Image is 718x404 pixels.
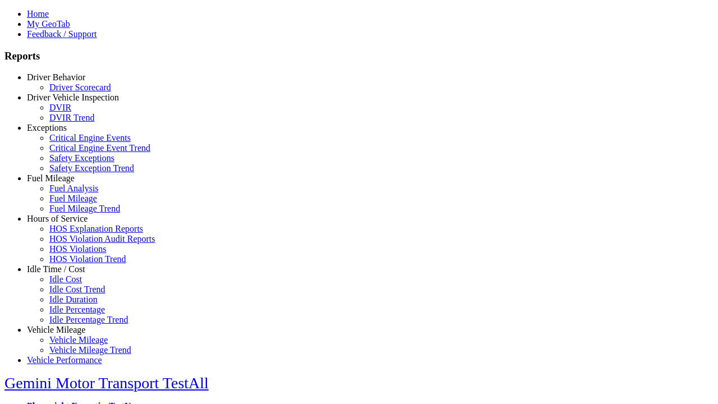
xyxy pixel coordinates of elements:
[49,244,106,254] a: HOS Violations
[49,113,94,122] a: DVIR Trend
[49,254,126,264] a: HOS Violation Trend
[27,355,102,365] a: Vehicle Performance
[27,173,75,183] a: Fuel Mileage
[27,72,85,82] a: Driver Behavior
[49,183,99,193] a: Fuel Analysis
[27,325,85,334] a: Vehicle Mileage
[49,335,108,345] a: Vehicle Mileage
[27,123,67,132] a: Exceptions
[49,204,120,213] a: Fuel Mileage Trend
[27,19,70,29] a: My GeoTab
[27,93,119,102] a: Driver Vehicle Inspection
[49,295,98,304] a: Idle Duration
[49,305,105,314] a: Idle Percentage
[27,214,88,223] a: Hours of Service
[49,315,128,324] a: Idle Percentage Trend
[4,50,714,62] h3: Reports
[49,194,97,203] a: Fuel Mileage
[49,234,155,244] a: HOS Violation Audit Reports
[49,224,143,233] a: HOS Explanation Reports
[49,163,134,173] a: Safety Exception Trend
[27,264,85,274] a: Idle Time / Cost
[49,82,111,92] a: Driver Scorecard
[4,374,209,392] a: Gemini Motor Transport TestAll
[49,103,71,112] a: DVIR
[49,143,150,153] a: Critical Engine Event Trend
[27,29,96,39] a: Feedback / Support
[49,345,131,355] a: Vehicle Mileage Trend
[27,9,49,19] a: Home
[49,284,105,294] a: Idle Cost Trend
[49,153,114,163] a: Safety Exceptions
[49,274,82,284] a: Idle Cost
[49,133,131,143] a: Critical Engine Events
